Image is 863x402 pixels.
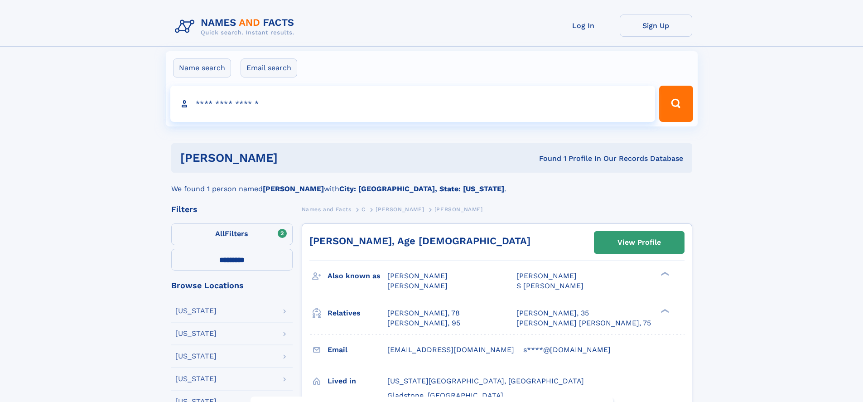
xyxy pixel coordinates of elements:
[263,184,324,193] b: [PERSON_NAME]
[302,203,352,215] a: Names and Facts
[387,391,503,400] span: Gladstone, [GEOGRAPHIC_DATA]
[171,15,302,39] img: Logo Names and Facts
[387,318,460,328] a: [PERSON_NAME], 95
[376,206,424,213] span: [PERSON_NAME]
[215,229,225,238] span: All
[171,223,293,245] label: Filters
[362,206,366,213] span: C
[171,173,692,194] div: We found 1 person named with .
[547,15,620,37] a: Log In
[328,342,387,358] h3: Email
[594,232,684,253] a: View Profile
[376,203,424,215] a: [PERSON_NAME]
[328,268,387,284] h3: Also known as
[387,377,584,385] span: [US_STATE][GEOGRAPHIC_DATA], [GEOGRAPHIC_DATA]
[659,86,693,122] button: Search Button
[387,308,460,318] a: [PERSON_NAME], 78
[175,330,217,337] div: [US_STATE]
[328,373,387,389] h3: Lived in
[659,271,670,277] div: ❯
[387,345,514,354] span: [EMAIL_ADDRESS][DOMAIN_NAME]
[175,307,217,315] div: [US_STATE]
[362,203,366,215] a: C
[617,232,661,253] div: View Profile
[408,154,683,164] div: Found 1 Profile In Our Records Database
[171,281,293,290] div: Browse Locations
[620,15,692,37] a: Sign Up
[309,235,530,247] a: [PERSON_NAME], Age [DEMOGRAPHIC_DATA]
[175,353,217,360] div: [US_STATE]
[170,86,656,122] input: search input
[328,305,387,321] h3: Relatives
[516,318,651,328] a: [PERSON_NAME] [PERSON_NAME], 75
[339,184,504,193] b: City: [GEOGRAPHIC_DATA], State: [US_STATE]
[516,271,577,280] span: [PERSON_NAME]
[659,308,670,314] div: ❯
[171,205,293,213] div: Filters
[387,271,448,280] span: [PERSON_NAME]
[241,58,297,77] label: Email search
[387,281,448,290] span: [PERSON_NAME]
[516,308,589,318] a: [PERSON_NAME], 35
[516,281,583,290] span: S [PERSON_NAME]
[173,58,231,77] label: Name search
[434,206,483,213] span: [PERSON_NAME]
[180,152,409,164] h1: [PERSON_NAME]
[175,375,217,383] div: [US_STATE]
